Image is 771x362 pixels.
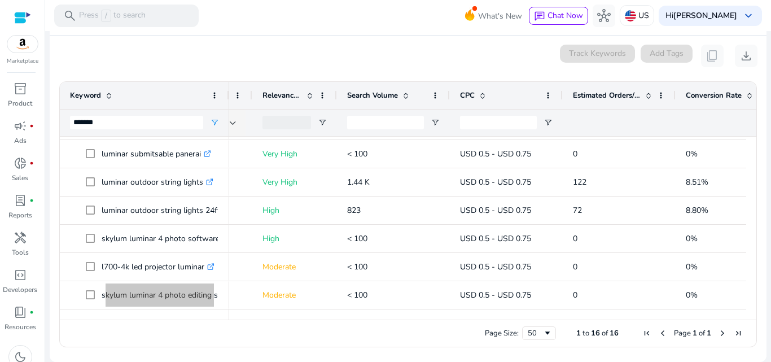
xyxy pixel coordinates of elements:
[534,11,545,22] span: chat
[3,285,37,295] p: Developers
[102,255,214,278] p: l700-4k led projector luminar
[460,233,531,244] span: USD 0.5 - USD 0.75
[262,142,327,165] p: Very High
[478,6,522,26] span: What's New
[642,329,651,338] div: First Page
[686,177,708,187] span: 8.51%
[576,328,581,338] span: 1
[573,205,582,216] span: 72
[262,171,327,194] p: Very High
[460,290,531,300] span: USD 0.5 - USD 0.75
[5,322,36,332] p: Resources
[460,177,531,187] span: USD 0.5 - USD 0.75
[547,10,583,21] span: Chat Now
[573,233,577,244] span: 0
[262,199,327,222] p: High
[262,255,327,278] p: Moderate
[29,310,34,315] span: fiber_manual_record
[262,284,327,307] p: Moderate
[14,231,27,245] span: handyman
[699,328,705,338] span: of
[460,116,537,129] input: CPC Filter Input
[262,227,327,250] p: High
[591,328,600,338] span: 16
[573,177,586,187] span: 122
[460,205,531,216] span: USD 0.5 - USD 0.75
[529,7,588,25] button: chatChat Now
[573,261,577,272] span: 0
[102,199,230,222] p: luminar outdoor string lights 24ft
[707,328,711,338] span: 1
[8,98,32,108] p: Product
[686,290,698,300] span: 0%
[347,116,424,129] input: Search Volume Filter Input
[573,90,641,101] span: Estimated Orders/Month
[460,90,475,101] span: CPC
[673,10,737,21] b: [PERSON_NAME]
[593,5,615,27] button: hub
[739,49,753,63] span: download
[347,177,370,187] span: 1.44 K
[8,210,32,220] p: Reports
[528,328,543,338] div: 50
[14,156,27,170] span: donut_small
[29,161,34,165] span: fiber_manual_record
[573,290,577,300] span: 0
[742,9,755,23] span: keyboard_arrow_down
[734,329,743,338] div: Last Page
[573,149,577,159] span: 0
[14,194,27,207] span: lab_profile
[686,90,742,101] span: Conversion Rate
[347,205,361,216] span: 823
[485,328,519,338] div: Page Size:
[29,198,34,203] span: fiber_manual_record
[70,90,101,101] span: Keyword
[718,329,727,338] div: Next Page
[210,118,219,127] button: Open Filter Menu
[665,12,737,20] p: Hi
[686,261,698,272] span: 0%
[602,328,608,338] span: of
[70,116,203,129] input: Keyword Filter Input
[658,329,667,338] div: Previous Page
[79,10,146,22] p: Press to search
[14,119,27,133] span: campaign
[14,136,27,146] p: Ads
[14,268,27,282] span: code_blocks
[582,328,589,338] span: to
[347,149,367,159] span: < 100
[686,149,698,159] span: 0%
[7,57,38,66] p: Marketplace
[102,227,230,250] p: skylum luminar 4 photo software
[347,233,367,244] span: < 100
[102,142,211,165] p: luminar submitsable panerai
[610,328,619,338] span: 16
[347,90,398,101] span: Search Volume
[735,45,757,67] button: download
[347,290,367,300] span: < 100
[63,9,77,23] span: search
[29,124,34,128] span: fiber_manual_record
[318,118,327,127] button: Open Filter Menu
[638,6,649,25] p: US
[14,306,27,319] span: book_4
[101,10,111,22] span: /
[431,118,440,127] button: Open Filter Menu
[460,149,531,159] span: USD 0.5 - USD 0.75
[693,328,697,338] span: 1
[674,328,691,338] span: Page
[12,247,29,258] p: Tools
[544,118,553,127] button: Open Filter Menu
[262,90,302,101] span: Relevance Score
[460,261,531,272] span: USD 0.5 - USD 0.75
[7,36,38,53] img: amazon.svg
[522,326,556,340] div: Page Size
[625,10,636,21] img: us.svg
[14,82,27,95] span: inventory_2
[597,9,611,23] span: hub
[686,233,698,244] span: 0%
[686,205,708,216] span: 8.80%
[12,173,28,183] p: Sales
[347,261,367,272] span: < 100
[102,171,213,194] p: luminar outdoor string lights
